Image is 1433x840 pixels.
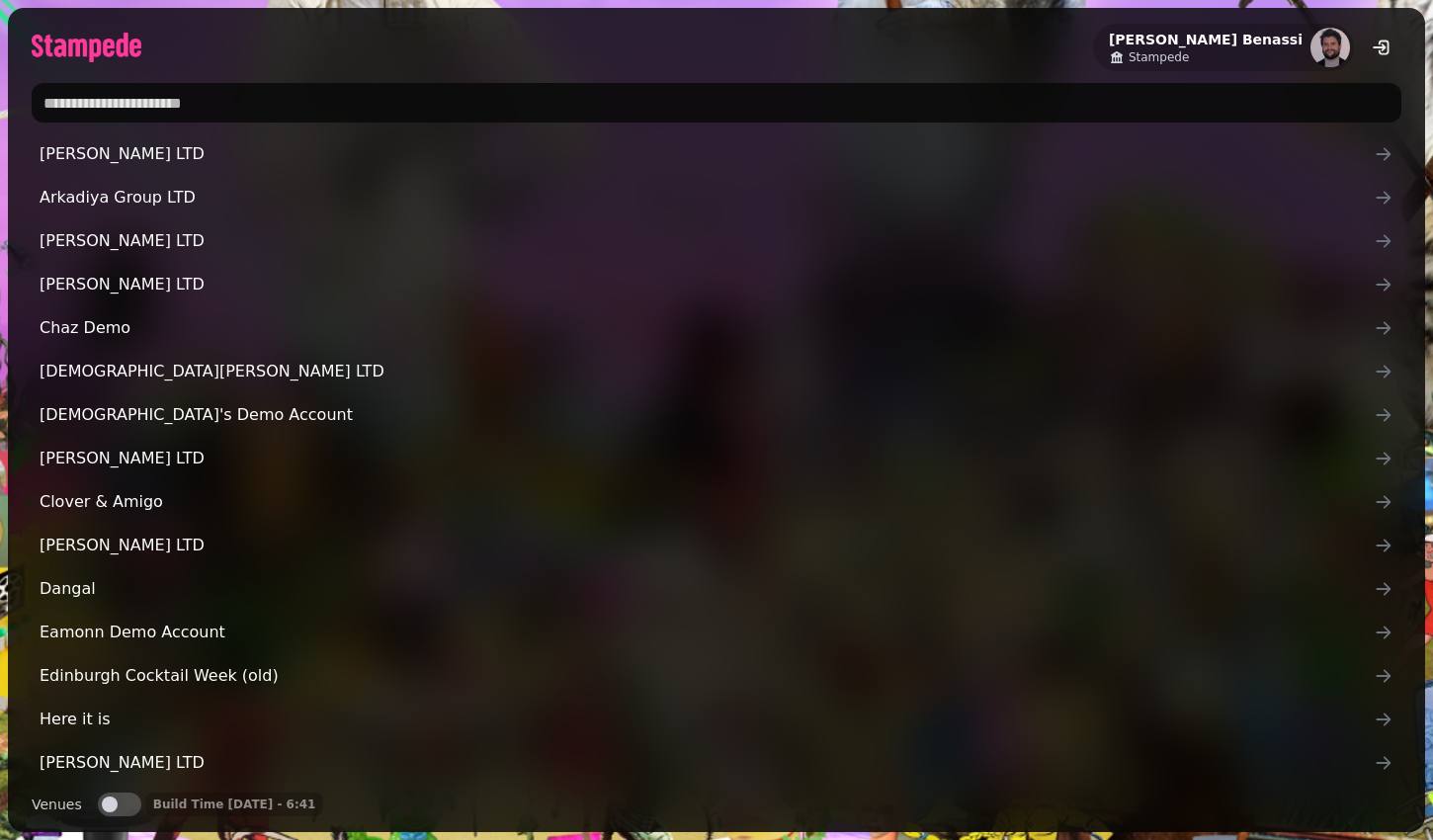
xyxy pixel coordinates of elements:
[32,265,1401,304] a: [PERSON_NAME] LTD
[40,447,1374,470] span: [PERSON_NAME] LTD
[32,352,1401,391] a: [DEMOGRAPHIC_DATA][PERSON_NAME] LTD
[1109,49,1303,65] a: Stampede
[32,221,1401,261] a: [PERSON_NAME] LTD
[40,708,1374,731] span: Here it is
[32,482,1401,522] a: Clover & Amigo
[32,656,1401,696] a: Edinburgh Cocktail Week (old)
[1310,28,1350,67] img: aHR0cHM6Ly93d3cuZ3JhdmF0YXIuY29tL2F2YXRhci9mNWJlMmFiYjM4MjBmMGYzOTE3MzVlNWY5MTA5YzdkYz9zPTE1MCZkP...
[32,613,1401,652] a: Eamonn Demo Account
[40,664,1374,688] span: Edinburgh Cocktail Week (old)
[40,621,1374,644] span: Eamonn Demo Account
[40,186,1374,210] span: Arkadiya Group LTD
[40,751,1374,775] span: [PERSON_NAME] LTD
[32,395,1401,435] a: [DEMOGRAPHIC_DATA]'s Demo Account
[40,403,1374,427] span: [DEMOGRAPHIC_DATA]'s Demo Account
[40,577,1374,601] span: Dangal
[40,360,1374,383] span: [DEMOGRAPHIC_DATA][PERSON_NAME] LTD
[40,490,1374,514] span: Clover & Amigo
[32,526,1401,565] a: [PERSON_NAME] LTD
[1362,28,1401,67] button: logout
[32,569,1401,609] a: Dangal
[1129,49,1189,65] span: Stampede
[40,229,1374,253] span: [PERSON_NAME] LTD
[40,316,1374,340] span: Chaz Demo
[32,700,1401,739] a: Here it is
[153,797,316,812] p: Build Time [DATE] - 6:41
[32,134,1401,174] a: [PERSON_NAME] LTD
[32,308,1401,348] a: Chaz Demo
[32,33,141,62] img: logo
[1109,30,1303,49] h2: [PERSON_NAME] Benassi
[40,273,1374,296] span: [PERSON_NAME] LTD
[32,793,82,816] label: Venues
[40,142,1374,166] span: [PERSON_NAME] LTD
[32,439,1401,478] a: [PERSON_NAME] LTD
[32,743,1401,783] a: [PERSON_NAME] LTD
[32,178,1401,217] a: Arkadiya Group LTD
[40,534,1374,557] span: [PERSON_NAME] LTD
